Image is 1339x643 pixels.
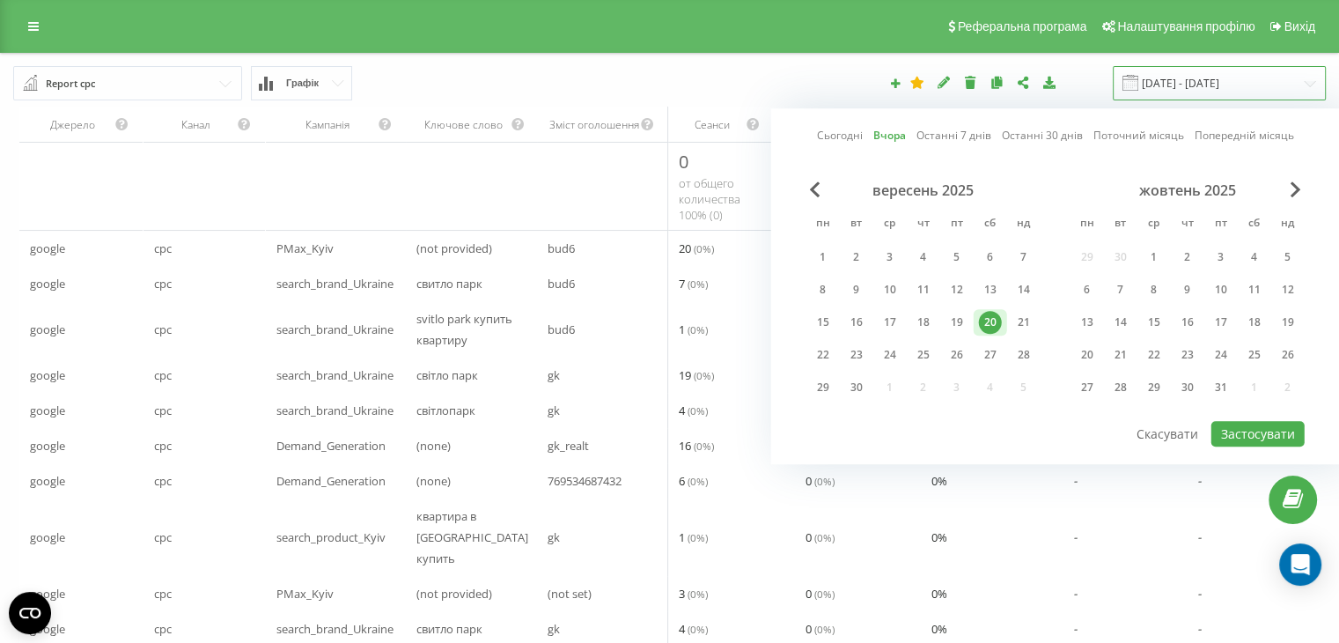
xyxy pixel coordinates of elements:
div: 24 [1210,344,1232,366]
abbr: п’ятниця [944,211,970,238]
span: от общего количества 100% ( 0 ) [679,175,740,223]
div: пн 6 жовт 2025 р. [1070,277,1104,303]
button: Графік [251,66,352,100]
div: вт 2 вер 2025 р. [840,244,873,270]
div: нд 12 жовт 2025 р. [1271,277,1305,303]
span: - [1198,583,1202,604]
span: PMax_Kyiv [276,238,334,259]
div: 8 [812,278,835,301]
span: (none) [416,470,451,491]
div: сб 25 жовт 2025 р. [1238,342,1271,368]
div: Канал [154,117,237,132]
div: нд 19 жовт 2025 р. [1271,309,1305,336]
button: Застосувати [1211,421,1305,447]
span: cpc [154,365,172,386]
div: ср 1 жовт 2025 р. [1137,244,1171,270]
span: 19 [679,365,714,386]
div: ср 15 жовт 2025 р. [1137,309,1171,336]
span: svitlo park купить квартиру [416,308,528,351]
span: ( 0 %) [813,474,834,488]
span: google [30,583,65,604]
div: нд 21 вер 2025 р. [1007,309,1041,336]
div: вт 7 жовт 2025 р. [1104,277,1137,303]
div: Сеанси [679,117,745,132]
span: - [1074,470,1078,491]
span: ( 0 %) [688,403,708,418]
span: cpc [154,435,172,456]
span: search_brand_Ukraine [276,319,394,340]
span: ( 0 %) [813,530,834,544]
div: пн 13 жовт 2025 р. [1070,309,1104,336]
span: Реферальна програма [958,19,1087,33]
div: 10 [879,278,901,301]
div: пн 1 вер 2025 р. [806,244,840,270]
abbr: четвер [1174,211,1201,238]
span: 4 [679,618,708,639]
span: google [30,400,65,421]
span: ( 0 %) [694,241,714,255]
span: (none) [416,435,451,456]
span: 769534687432 [548,470,622,491]
div: чт 11 вер 2025 р. [907,277,940,303]
i: Поділитися налаштуваннями звіту [1016,76,1031,88]
div: вересень 2025 [806,181,1041,199]
span: Demand_Generation [276,470,386,491]
div: 29 [1143,376,1166,399]
span: Вихід [1284,19,1315,33]
div: пт 10 жовт 2025 р. [1204,277,1238,303]
div: Ключове слово [416,117,511,132]
i: Видалити звіт [963,76,978,88]
span: gk [548,527,560,548]
span: google [30,527,65,548]
div: 5 [945,246,968,269]
div: 25 [912,344,935,366]
div: 27 [979,344,1002,366]
div: 31 [1210,376,1232,399]
span: Налаштування профілю [1117,19,1254,33]
div: нд 28 вер 2025 р. [1007,342,1041,368]
div: чт 4 вер 2025 р. [907,244,940,270]
div: нд 7 вер 2025 р. [1007,244,1041,270]
span: 3 [679,583,708,604]
span: (not provided) [416,238,492,259]
div: чт 2 жовт 2025 р. [1171,244,1204,270]
span: cpc [154,583,172,604]
span: 0 [805,583,834,604]
a: Останні 30 днів [1002,128,1083,144]
div: 18 [912,311,935,334]
span: gk [548,365,560,386]
div: ср 10 вер 2025 р. [873,277,907,303]
div: 2 [1176,246,1199,269]
span: ( 0 %) [694,368,714,382]
span: 0 [679,150,688,174]
div: 6 [979,246,1002,269]
abbr: середа [1141,211,1167,238]
abbr: вівторок [843,211,870,238]
div: 16 [845,311,868,334]
div: нд 14 вер 2025 р. [1007,277,1041,303]
span: bud6 [548,273,575,294]
span: cpc [154,618,172,639]
div: 2 [845,246,868,269]
div: чт 30 жовт 2025 р. [1171,374,1204,401]
a: Вчора [873,128,906,144]
span: 0 % [931,527,947,548]
span: gk [548,618,560,639]
span: bud6 [548,238,575,259]
span: gk_realt [548,435,589,456]
a: Останні 7 днів [916,128,991,144]
div: 24 [879,344,901,366]
div: 15 [1143,311,1166,334]
div: 1 [812,246,835,269]
div: Кампанія [276,117,378,132]
div: 23 [1176,344,1199,366]
div: 9 [845,278,868,301]
abbr: субота [1241,211,1268,238]
div: пн 15 вер 2025 р. [806,309,840,336]
span: google [30,273,65,294]
span: cpc [154,238,172,259]
div: ср 29 жовт 2025 р. [1137,374,1171,401]
i: Редагувати звіт [937,76,952,88]
div: 3 [1210,246,1232,269]
div: 12 [945,278,968,301]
